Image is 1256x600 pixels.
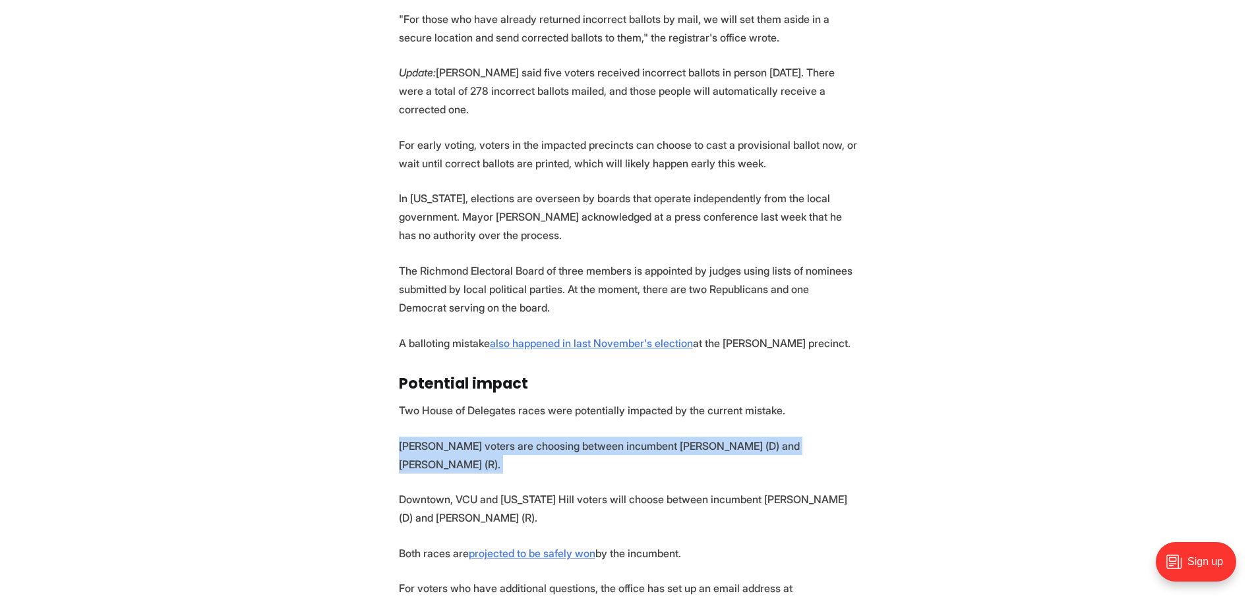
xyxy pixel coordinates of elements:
em: Update: [399,66,436,79]
p: [PERSON_NAME] voters are choosing between incumbent [PERSON_NAME] (D) and [PERSON_NAME] (R). [399,437,858,474]
p: Downtown, VCU and [US_STATE] Hill voters will choose between incumbent [PERSON_NAME] (D) and [PER... [399,490,858,527]
iframe: portal-trigger [1145,535,1256,600]
p: The Richmond Electoral Board of three members is appointed by judges using lists of nominees subm... [399,261,858,317]
p: A balloting mistake at the [PERSON_NAME] precinct. [399,334,858,352]
p: Two House of Delegates races were potentially impacted by the current mistake. [399,401,858,420]
p: [PERSON_NAME] said five voters received incorrect ballots in person [DATE]. There were a total of... [399,63,858,119]
a: projected to be safely won [469,547,595,560]
a: also happened in last November's election [490,337,693,350]
p: "For those who have already returned incorrect ballots by mail, we will set them aside in a secur... [399,10,858,47]
h3: Potential impact [399,375,858,393]
p: Both races are by the incumbent. [399,544,858,562]
p: For early voting, voters in the impacted precincts can choose to cast a provisional ballot now, o... [399,136,858,173]
p: In [US_STATE], elections are overseen by boards that operate independently from the local governm... [399,189,858,244]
